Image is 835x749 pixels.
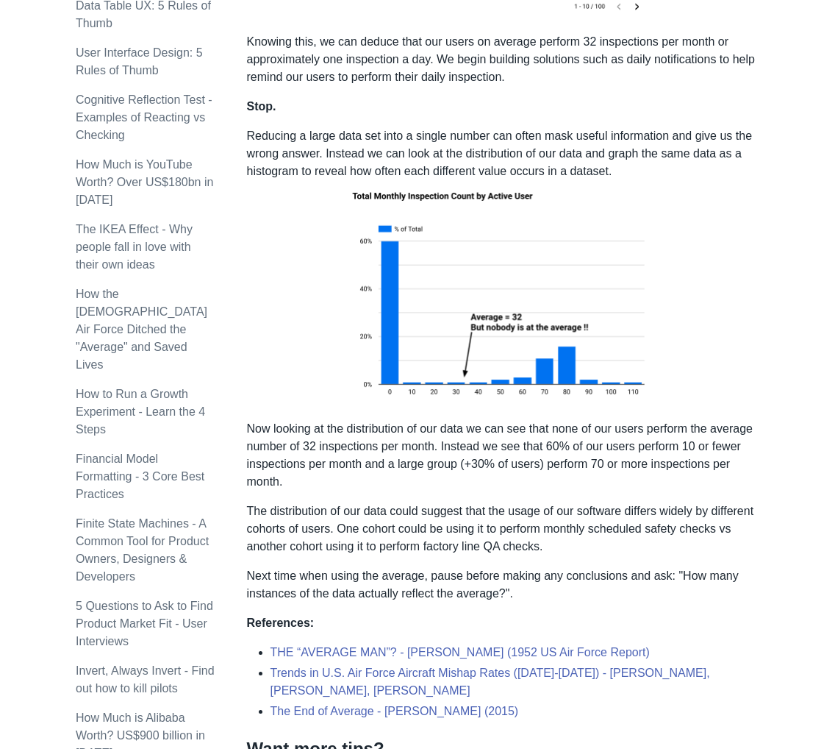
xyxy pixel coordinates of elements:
[247,567,759,603] p: Next time when using the average, pause before making any conclusions and ask: "How many instance...
[270,667,710,697] a: Trends in U.S. Air Force Aircraft Mishap Rates ([DATE]-[DATE]) - [PERSON_NAME], [PERSON_NAME], [P...
[247,503,759,555] p: The distribution of our data could suggest that the usage of our software differs widely by diffe...
[76,600,213,647] a: 5 Questions to Ask to Find Product Market Fit - User Interviews
[270,646,650,659] a: THE “AVERAGE MAN”? - [PERSON_NAME] (1952 US Air Force Report)
[76,288,207,371] a: How the [DEMOGRAPHIC_DATA] Air Force Ditched the "Average" and Saved Lives
[76,388,205,436] a: How to Run a Growth Experiment - Learn the 4 Steps
[341,180,664,408] img: histogram_inspections
[76,664,215,695] a: Invert, Always Invert - Find out how to kill pilots
[247,420,759,491] p: Now looking at the distribution of our data we can see that none of our users perform the average...
[247,33,759,86] p: Knowing this, we can deduce that our users on average perform 32 inspections per month or approxi...
[247,617,315,629] strong: References:
[76,452,204,500] a: Financial Model Formatting - 3 Core Best Practices
[76,517,209,583] a: Finite State Machines - A Common Tool for Product Owners, Designers & Developers
[76,46,203,77] a: User Interface Design: 5 Rules of Thumb
[270,705,519,717] a: The End of Average - [PERSON_NAME] (2015)
[76,223,193,271] a: The IKEA Effect - Why people fall in love with their own ideas
[76,93,212,141] a: Cognitive Reflection Test - Examples of Reacting vs Checking
[247,100,276,113] strong: Stop.
[76,158,213,206] a: How Much is YouTube Worth? Over US$180bn in [DATE]
[247,127,759,408] p: Reducing a large data set into a single number can often mask useful information and give us the ...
